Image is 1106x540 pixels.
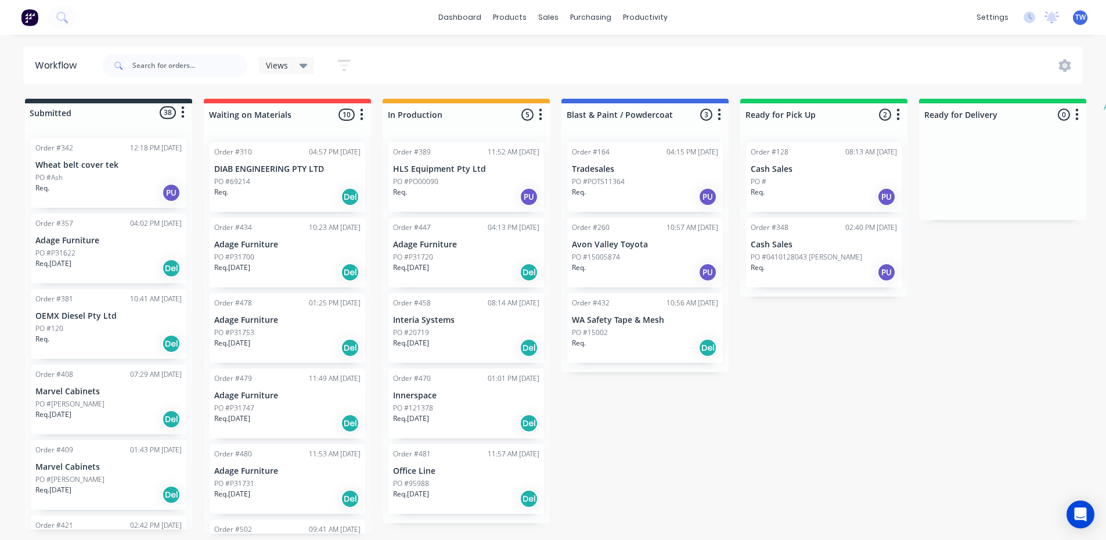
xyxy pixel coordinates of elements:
[488,298,539,308] div: 08:14 AM [DATE]
[35,445,73,455] div: Order #409
[393,222,431,233] div: Order #447
[532,9,564,26] div: sales
[35,143,73,153] div: Order #342
[214,327,254,338] p: PO #P31753
[214,478,254,489] p: PO #P31731
[309,222,361,233] div: 10:23 AM [DATE]
[751,262,765,273] p: Req.
[393,449,431,459] div: Order #481
[266,59,288,71] span: Views
[488,147,539,157] div: 11:52 AM [DATE]
[35,399,105,409] p: PO #[PERSON_NAME]
[214,524,252,535] div: Order #502
[393,489,429,499] p: Req. [DATE]
[572,177,625,187] p: PO #POTS11364
[35,520,73,531] div: Order #421
[309,298,361,308] div: 01:25 PM [DATE]
[214,147,252,157] div: Order #310
[667,222,718,233] div: 10:57 AM [DATE]
[35,311,182,321] p: OEMX Diesel Pty Ltd
[572,222,610,233] div: Order #260
[393,252,433,262] p: PO #P31720
[393,177,438,187] p: PO #PO00090
[393,164,539,174] p: HLS Equipment Pty Ltd
[520,188,538,206] div: PU
[35,59,82,73] div: Workflow
[214,187,228,197] p: Req.
[35,409,71,420] p: Req. [DATE]
[751,164,897,174] p: Cash Sales
[341,414,359,433] div: Del
[667,298,718,308] div: 10:56 AM [DATE]
[746,218,902,287] div: Order #34802:40 PM [DATE]Cash SalesPO #0410128043 [PERSON_NAME]Req.PU
[393,298,431,308] div: Order #458
[35,248,75,258] p: PO #P31622
[388,142,544,212] div: Order #38911:52 AM [DATE]HLS Equipment Pty LtdPO #PO00090Req.PU
[393,147,431,157] div: Order #389
[877,188,896,206] div: PU
[210,369,365,438] div: Order #47911:49 AM [DATE]Adage FurniturePO #P31747Req.[DATE]Del
[520,489,538,508] div: Del
[35,160,182,170] p: Wheat belt cover tek
[35,218,73,229] div: Order #357
[162,183,181,202] div: PU
[572,147,610,157] div: Order #164
[751,222,788,233] div: Order #348
[35,485,71,495] p: Req. [DATE]
[751,147,788,157] div: Order #128
[31,138,186,208] div: Order #34212:18 PM [DATE]Wheat belt cover tekPO #AshReq.PU
[162,334,181,353] div: Del
[162,410,181,429] div: Del
[393,187,407,197] p: Req.
[309,373,361,384] div: 11:49 AM [DATE]
[393,373,431,384] div: Order #470
[746,142,902,212] div: Order #12808:13 AM [DATE]Cash SalesPO #Req.PU
[130,445,182,455] div: 01:43 PM [DATE]
[214,164,361,174] p: DIAB ENGINEERING PTY LTD
[751,252,862,262] p: PO #0410128043 [PERSON_NAME]
[210,218,365,287] div: Order #43410:23 AM [DATE]Adage FurniturePO #P31700Req.[DATE]Del
[35,474,105,485] p: PO #[PERSON_NAME]
[698,263,717,282] div: PU
[35,462,182,472] p: Marvel Cabinets
[488,373,539,384] div: 01:01 PM [DATE]
[35,387,182,397] p: Marvel Cabinets
[487,9,532,26] div: products
[214,466,361,476] p: Adage Furniture
[309,449,361,459] div: 11:53 AM [DATE]
[393,466,539,476] p: Office Line
[130,143,182,153] div: 12:18 PM [DATE]
[388,444,544,514] div: Order #48111:57 AM [DATE]Office LinePO #95988Req.[DATE]Del
[210,444,365,514] div: Order #48011:53 AM [DATE]Adage FurniturePO #P31731Req.[DATE]Del
[35,258,71,269] p: Req. [DATE]
[1075,12,1086,23] span: TW
[393,391,539,401] p: Innerspace
[210,293,365,363] div: Order #47801:25 PM [DATE]Adage FurniturePO #P31753Req.[DATE]Del
[572,240,718,250] p: Avon Valley Toyota
[667,147,718,157] div: 04:15 PM [DATE]
[132,54,247,77] input: Search for orders...
[21,9,38,26] img: Factory
[617,9,673,26] div: productivity
[309,524,361,535] div: 09:41 AM [DATE]
[572,262,586,273] p: Req.
[214,449,252,459] div: Order #480
[341,339,359,357] div: Del
[520,414,538,433] div: Del
[35,369,73,380] div: Order #408
[572,187,586,197] p: Req.
[35,183,49,193] p: Req.
[488,449,539,459] div: 11:57 AM [DATE]
[341,489,359,508] div: Del
[214,338,250,348] p: Req. [DATE]
[35,334,49,344] p: Req.
[393,327,429,338] p: PO #20719
[845,222,897,233] div: 02:40 PM [DATE]
[35,323,63,334] p: PO #120
[31,440,186,510] div: Order #40901:43 PM [DATE]Marvel CabinetsPO #[PERSON_NAME]Req.[DATE]Del
[433,9,487,26] a: dashboard
[31,289,186,359] div: Order #38110:41 AM [DATE]OEMX Diesel Pty LtdPO #120Req.Del
[572,298,610,308] div: Order #432
[309,147,361,157] div: 04:57 PM [DATE]
[877,263,896,282] div: PU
